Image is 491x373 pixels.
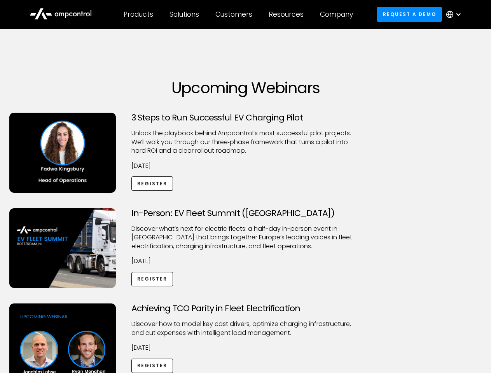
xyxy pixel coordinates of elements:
p: Unlock the playbook behind Ampcontrol’s most successful pilot projects. We’ll walk you through ou... [131,129,360,155]
div: Customers [215,10,252,19]
div: Company [320,10,353,19]
div: Solutions [169,10,199,19]
h3: 3 Steps to Run Successful EV Charging Pilot [131,113,360,123]
div: Resources [269,10,304,19]
div: Products [124,10,153,19]
p: [DATE] [131,257,360,265]
h3: In-Person: EV Fleet Summit ([GEOGRAPHIC_DATA]) [131,208,360,218]
a: Register [131,176,173,191]
p: ​Discover what’s next for electric fleets: a half-day in-person event in [GEOGRAPHIC_DATA] that b... [131,225,360,251]
a: Register [131,359,173,373]
h1: Upcoming Webinars [9,78,482,97]
p: [DATE] [131,162,360,170]
h3: Achieving TCO Parity in Fleet Electrification [131,303,360,314]
a: Register [131,272,173,286]
p: [DATE] [131,343,360,352]
p: Discover how to model key cost drivers, optimize charging infrastructure, and cut expenses with i... [131,320,360,337]
a: Request a demo [377,7,442,21]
